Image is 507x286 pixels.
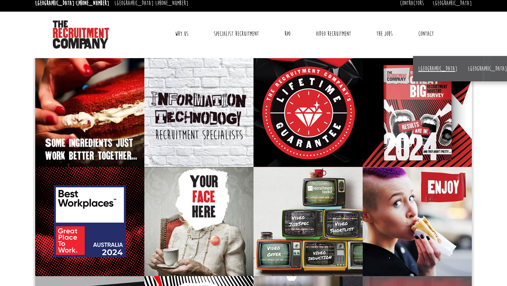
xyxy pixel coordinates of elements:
a: [GEOGRAPHIC_DATA] [418,65,457,73]
a: Why Us [170,25,194,43]
a: The Jobs [371,25,398,43]
a: [GEOGRAPHIC_DATA] [468,65,507,73]
a: Contact [413,25,439,43]
a: RPO [279,25,296,43]
a: Video Recruitment [311,25,356,43]
img: The Recruitment Company [53,20,109,49]
a: Specialist Recruitment [208,25,264,43]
